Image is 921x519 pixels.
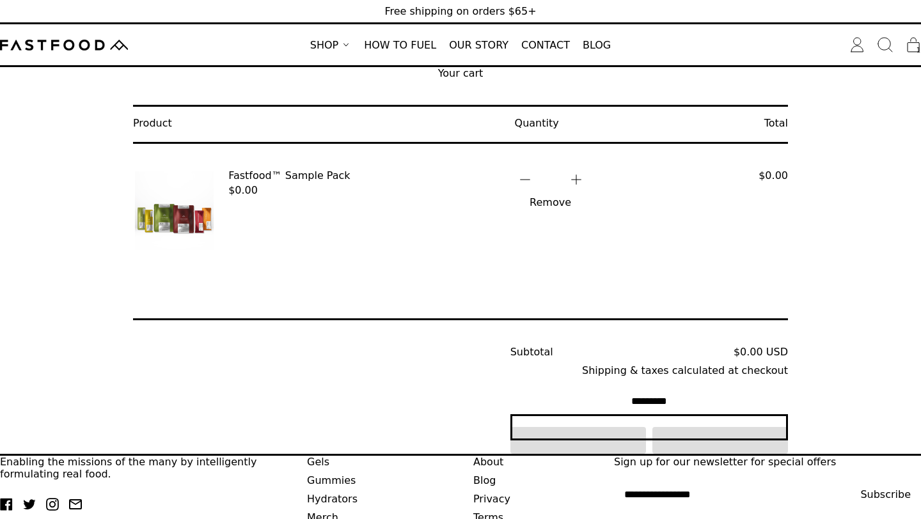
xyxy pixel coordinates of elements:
a: How To Fuel [358,26,443,64]
button: − [515,169,535,190]
a: Fastfood™ Sample Pack $0.00 [228,169,501,196]
a: Contact [515,26,576,64]
p: Shipping & taxes calculated at checkout [510,364,788,376]
button: Subscribe [850,481,921,508]
a: Remove [530,196,571,208]
p: $0.00 [228,184,501,196]
a: About [473,456,503,468]
a: Blog [473,474,496,486]
div: $0.00 [657,169,788,252]
span: Shop [310,39,341,51]
p: Quantity [515,117,559,129]
p: Product [133,117,172,129]
a: Hydrators [307,493,358,505]
button: + [566,169,586,190]
dd: $0.00 USD [677,346,788,358]
a: Privacy [473,493,510,505]
h2: Sign up for our newsletter for special offers [614,456,921,468]
dt: Subtotal [510,346,677,358]
a: Our Story [443,26,515,64]
p: Total [764,117,788,129]
a: Blog [576,26,617,64]
p: Fastfood™ Sample Pack [228,169,501,182]
a: Gummies [307,474,356,486]
button: Shop [304,26,358,64]
img: Fastfood™ Sample Pack - Fastfood [133,169,216,252]
h1: Your cart [133,67,788,79]
a: Gels [307,456,329,468]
